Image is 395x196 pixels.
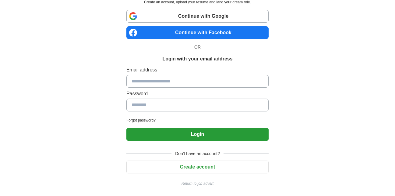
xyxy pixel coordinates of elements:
[126,26,269,39] a: Continue with Facebook
[191,44,204,50] span: OR
[126,90,269,97] label: Password
[126,118,269,123] a: Forgot password?
[126,128,269,141] button: Login
[126,10,269,23] a: Continue with Google
[126,66,269,74] label: Email address
[126,161,269,173] button: Create account
[171,151,224,157] span: Don't have an account?
[126,164,269,169] a: Create account
[162,55,232,63] h1: Login with your email address
[126,181,269,186] a: Return to job advert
